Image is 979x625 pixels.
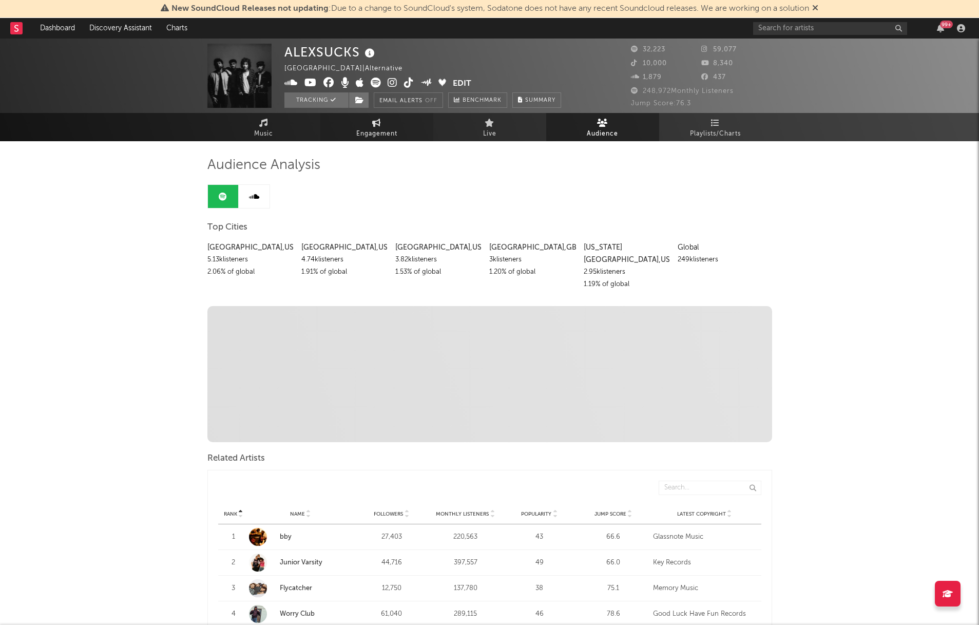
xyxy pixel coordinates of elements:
[812,5,818,13] span: Dismiss
[631,100,691,107] span: Jump Score: 76.3
[82,18,159,39] a: Discovery Assistant
[505,609,574,619] div: 46
[584,241,670,266] div: [US_STATE][GEOGRAPHIC_DATA] , US
[436,511,489,517] span: Monthly Listeners
[249,579,352,597] a: Flycatcher
[254,128,273,140] span: Music
[584,266,670,278] div: 2.95k listeners
[301,266,388,278] div: 1.91 % of global
[207,452,265,465] span: Related Artists
[207,113,320,141] a: Music
[579,609,648,619] div: 78.6
[483,128,496,140] span: Live
[207,221,247,234] span: Top Cities
[280,534,292,540] a: bby
[433,113,546,141] a: Live
[290,511,305,517] span: Name
[489,241,575,254] div: [GEOGRAPHIC_DATA] , GB
[690,128,741,140] span: Playlists/Charts
[631,46,665,53] span: 32,223
[659,113,772,141] a: Playlists/Charts
[431,558,500,568] div: 397,557
[159,18,195,39] a: Charts
[631,88,734,94] span: 248,972 Monthly Listeners
[505,532,574,542] div: 43
[357,532,426,542] div: 27,403
[171,5,809,13] span: : Due to a change to SoundCloud's system, Sodatone does not have any recent Soundcloud releases. ...
[677,511,726,517] span: Latest Copyright
[678,241,764,254] div: Global
[659,481,761,495] input: Search...
[357,583,426,594] div: 12,750
[356,128,397,140] span: Engagement
[223,532,244,542] div: 1
[701,46,737,53] span: 59,077
[579,532,648,542] div: 66.6
[224,511,237,517] span: Rank
[525,98,555,103] span: Summary
[431,609,500,619] div: 289,115
[505,558,574,568] div: 49
[587,128,618,140] span: Audience
[395,254,482,266] div: 3.82k listeners
[223,609,244,619] div: 4
[249,605,352,623] a: Worry Club
[395,266,482,278] div: 1.53 % of global
[431,583,500,594] div: 137,780
[33,18,82,39] a: Dashboard
[280,611,315,617] a: Worry Club
[448,92,507,108] a: Benchmark
[207,266,294,278] div: 2.06 % of global
[284,44,377,61] div: ALEXSUCKS
[320,113,433,141] a: Engagement
[431,532,500,542] div: 220,563
[357,558,426,568] div: 44,716
[463,94,502,107] span: Benchmark
[753,22,907,35] input: Search for artists
[653,583,756,594] div: Memory Music
[280,559,322,566] a: Junior Varsity
[521,511,551,517] span: Popularity
[653,558,756,568] div: Key Records
[594,511,626,517] span: Jump Score
[301,254,388,266] div: 4.74k listeners
[374,511,403,517] span: Followers
[653,532,756,542] div: Glassnote Music
[505,583,574,594] div: 38
[284,63,414,75] div: [GEOGRAPHIC_DATA] | Alternative
[280,585,312,592] a: Flycatcher
[453,78,471,90] button: Edit
[301,241,388,254] div: [GEOGRAPHIC_DATA] , US
[223,558,244,568] div: 2
[631,74,662,81] span: 1,879
[223,583,244,594] div: 3
[489,254,575,266] div: 3k listeners
[207,254,294,266] div: 5.13k listeners
[425,98,437,104] em: Off
[579,558,648,568] div: 66.0
[207,241,294,254] div: [GEOGRAPHIC_DATA] , US
[489,266,575,278] div: 1.20 % of global
[171,5,329,13] span: New SoundCloud Releases not updating
[678,254,764,266] div: 249k listeners
[395,241,482,254] div: [GEOGRAPHIC_DATA] , US
[653,609,756,619] div: Good Luck Have Fun Records
[701,74,726,81] span: 437
[374,92,443,108] button: Email AlertsOff
[940,21,953,28] div: 99 +
[284,92,349,108] button: Tracking
[579,583,648,594] div: 75.1
[584,278,670,291] div: 1.19 % of global
[249,528,352,546] a: bby
[249,554,352,572] a: Junior Varsity
[512,92,561,108] button: Summary
[631,60,667,67] span: 10,000
[207,159,320,172] span: Audience Analysis
[546,113,659,141] a: Audience
[701,60,733,67] span: 8,340
[357,609,426,619] div: 61,040
[937,24,944,32] button: 99+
